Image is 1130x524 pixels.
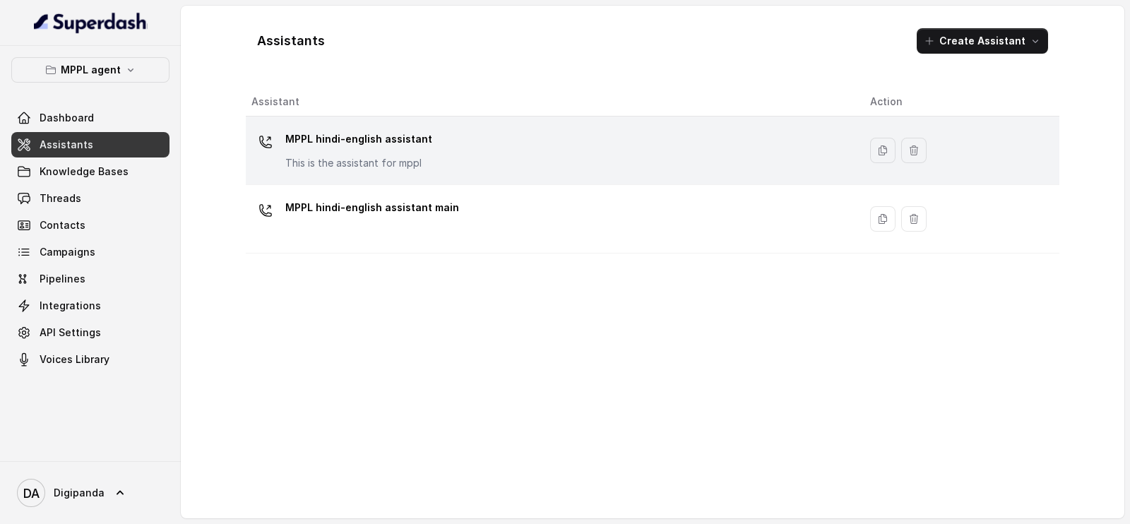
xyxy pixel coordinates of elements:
[11,159,169,184] a: Knowledge Bases
[11,293,169,318] a: Integrations
[40,218,85,232] span: Contacts
[11,266,169,292] a: Pipelines
[285,156,432,170] p: This is the assistant for mppl
[11,57,169,83] button: MPPL agent
[246,88,859,117] th: Assistant
[285,128,432,150] p: MPPL hindi-english assistant
[40,326,101,340] span: API Settings
[11,186,169,211] a: Threads
[23,486,40,501] text: DA
[40,352,109,367] span: Voices Library
[40,272,85,286] span: Pipelines
[54,486,105,500] span: Digipanda
[11,347,169,372] a: Voices Library
[40,299,101,313] span: Integrations
[40,138,93,152] span: Assistants
[917,28,1048,54] button: Create Assistant
[11,473,169,513] a: Digipanda
[11,239,169,265] a: Campaigns
[61,61,121,78] p: MPPL agent
[40,191,81,206] span: Threads
[34,11,148,34] img: light.svg
[40,165,129,179] span: Knowledge Bases
[257,30,325,52] h1: Assistants
[859,88,1059,117] th: Action
[40,245,95,259] span: Campaigns
[11,213,169,238] a: Contacts
[11,320,169,345] a: API Settings
[11,132,169,157] a: Assistants
[40,111,94,125] span: Dashboard
[285,196,459,219] p: MPPL hindi-english assistant main
[11,105,169,131] a: Dashboard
